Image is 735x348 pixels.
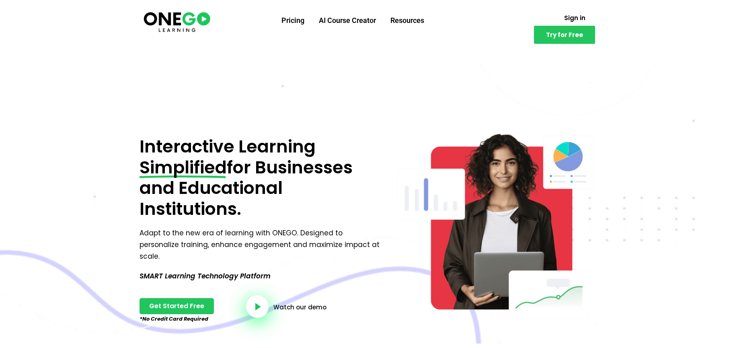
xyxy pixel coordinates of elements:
em: *No Credit Card Required [140,315,208,323]
a: Get Started Free [140,298,214,314]
a: AI Course Creator [312,10,383,31]
p: SMART Learning Technology Platform [140,270,383,282]
span: Interactive Learning [140,134,316,159]
a: Resources [383,10,431,31]
a: Sign in [554,10,595,26]
a: Try for Free [534,26,595,44]
span: Sign in [564,15,585,21]
span: Try for Free [546,32,583,38]
span: Get Started Free [149,303,204,309]
a: Pricing [274,10,312,31]
span: Simplified [140,157,227,178]
a: video-button [246,295,269,318]
p: Adapt to the new era of learning with ONEGO. Designed to personalize training, enhance engagement... [140,227,383,262]
span: for Businesses and Educational Institutions. [140,155,353,221]
a: Watch our demo [273,304,326,310]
